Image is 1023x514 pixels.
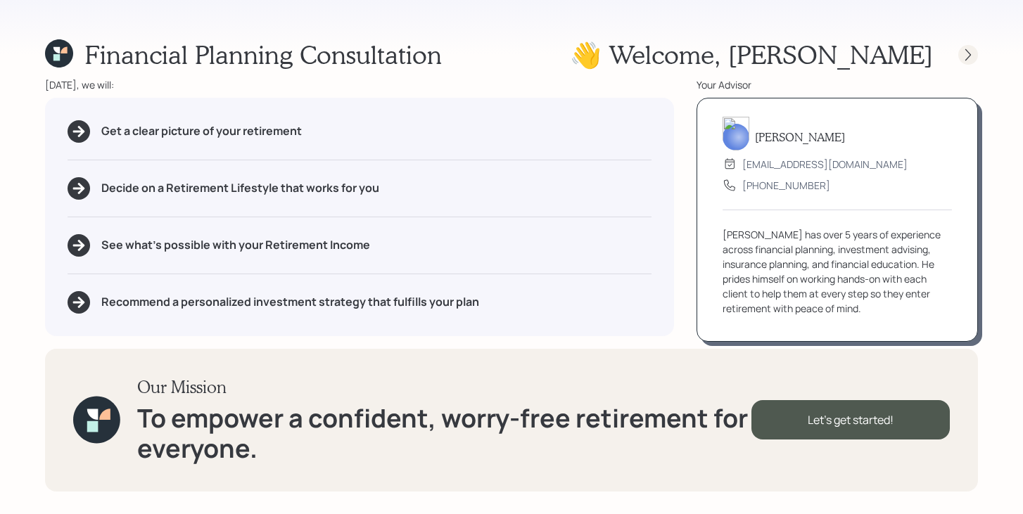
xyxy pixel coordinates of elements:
div: [PHONE_NUMBER] [742,178,830,193]
div: Let's get started! [751,400,950,439]
h5: Get a clear picture of your retirement [101,124,302,138]
h1: 👋 Welcome , [PERSON_NAME] [570,39,933,70]
h5: Decide on a Retirement Lifestyle that works for you [101,181,379,195]
h5: See what's possible with your Retirement Income [101,238,370,252]
img: michael-russo-headshot.png [723,117,749,150]
h5: Recommend a personalized investment strategy that fulfills your plan [101,295,479,309]
div: Your Advisor [697,77,978,92]
h1: To empower a confident, worry-free retirement for everyone. [137,403,751,463]
h3: Our Mission [137,377,751,397]
h5: [PERSON_NAME] [755,130,845,143]
div: [EMAIL_ADDRESS][DOMAIN_NAME] [742,157,908,172]
div: [PERSON_NAME] has over 5 years of experience across financial planning, investment advising, insu... [723,227,952,316]
h1: Financial Planning Consultation [84,39,442,70]
div: [DATE], we will: [45,77,674,92]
